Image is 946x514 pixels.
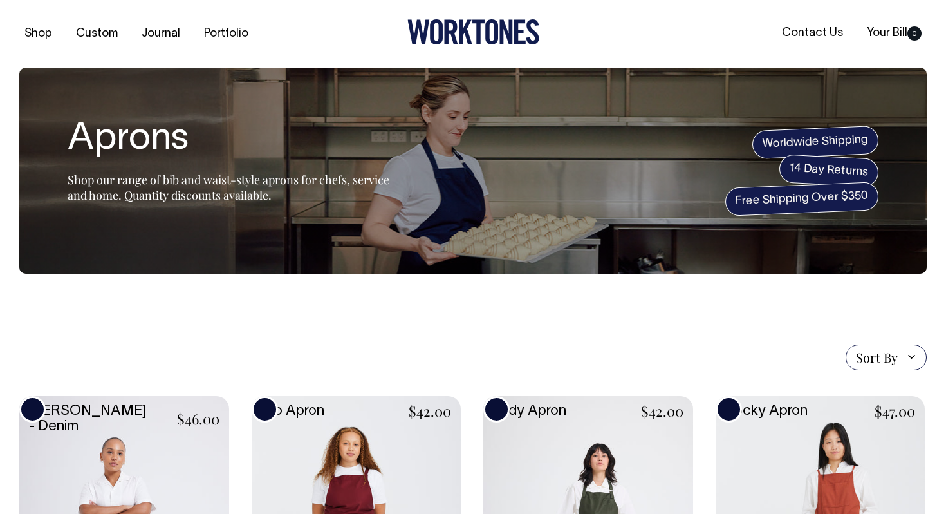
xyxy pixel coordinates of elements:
[752,126,879,159] span: Worldwide Shipping
[199,23,254,44] a: Portfolio
[19,23,57,44] a: Shop
[856,350,898,365] span: Sort By
[68,172,389,203] span: Shop our range of bib and waist-style aprons for chefs, service and home. Quantity discounts avai...
[862,23,927,44] a: Your Bill0
[725,182,879,216] span: Free Shipping Over $350
[68,119,389,160] h1: Aprons
[136,23,185,44] a: Journal
[779,154,879,187] span: 14 Day Returns
[71,23,123,44] a: Custom
[777,23,848,44] a: Contact Us
[907,26,922,41] span: 0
